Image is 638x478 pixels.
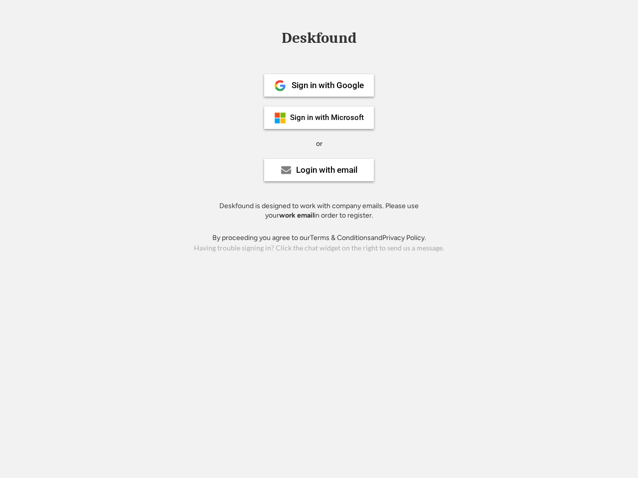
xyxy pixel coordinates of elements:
div: By proceeding you agree to our and [212,233,426,243]
div: Sign in with Google [292,81,364,90]
div: Deskfound is designed to work with company emails. Please use your in order to register. [207,201,431,221]
a: Privacy Policy. [382,234,426,242]
strong: work email [279,211,314,220]
img: ms-symbollockup_mssymbol_19.png [274,112,286,124]
a: Terms & Conditions [310,234,371,242]
div: Sign in with Microsoft [290,114,364,121]
div: Deskfound [277,30,361,46]
img: 1024px-Google__G__Logo.svg.png [274,80,286,92]
div: or [316,139,322,149]
div: Login with email [296,166,357,174]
